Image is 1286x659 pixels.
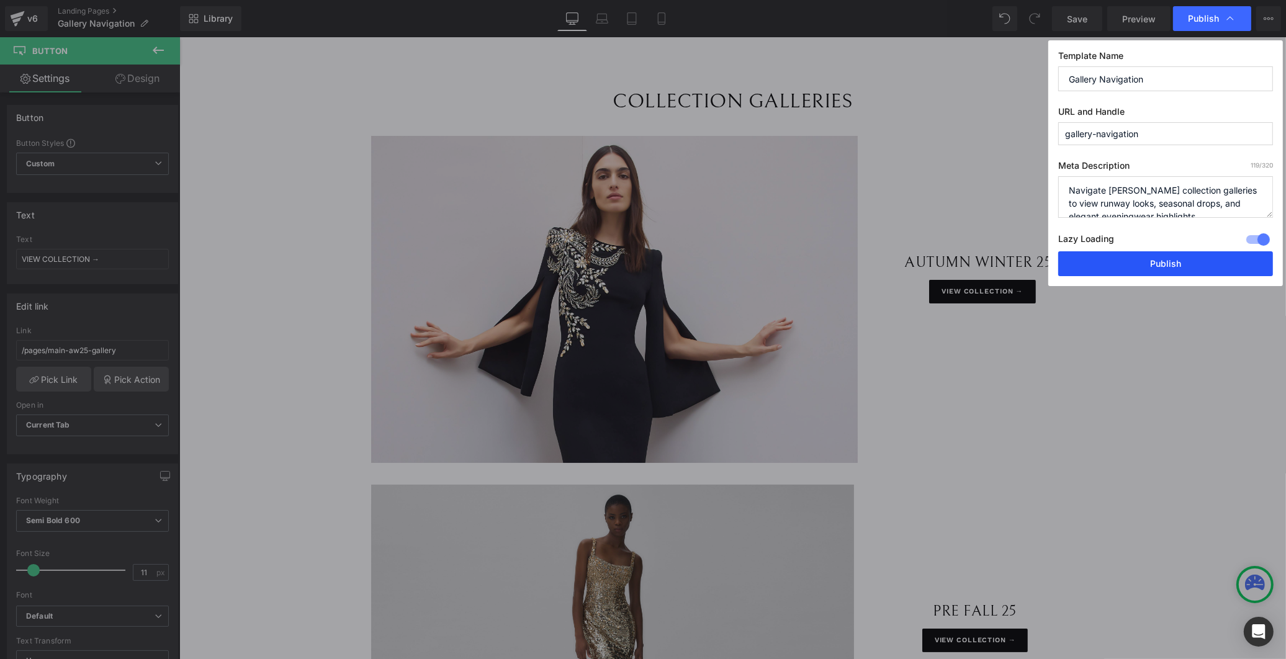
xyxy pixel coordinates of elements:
[755,598,837,609] span: VIEW COLLECTION →
[1058,231,1114,251] label: Lazy Loading
[750,243,857,267] a: VIEW COLLECTION →
[1058,251,1273,276] button: Publish
[681,214,916,236] p: AUTUMN WINTER 25
[1188,13,1219,24] span: Publish
[434,52,673,76] span: COLLECTION GALLERIES
[743,591,848,616] a: VIEW COLLECTION →
[762,249,843,260] span: VIEW COLLECTION →
[1058,50,1273,66] label: Template Name
[1058,106,1273,122] label: URL and Handle
[1251,161,1259,169] span: 119
[1058,176,1273,218] textarea: Navigate [PERSON_NAME] collection galleries to view runway looks, seasonal drops, and elegant eve...
[1058,160,1273,176] label: Meta Description
[1244,617,1274,647] div: Open Intercom Messenger
[1251,161,1273,169] span: /320
[675,563,916,585] p: PRE FALL 25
